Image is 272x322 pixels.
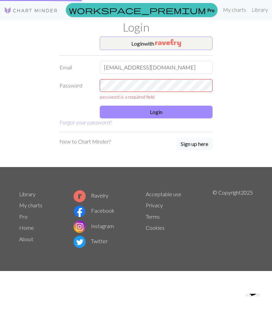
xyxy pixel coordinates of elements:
iframe: chat widget [243,294,265,315]
a: Sign up here [176,138,213,151]
button: Loginwith [100,37,213,50]
a: About [19,236,33,242]
a: Library [249,3,271,16]
a: Facebook [74,207,115,214]
a: Acceptable use [146,191,181,197]
button: Login [100,106,213,118]
a: Twitter [74,238,108,244]
img: Logo [4,6,58,14]
img: Twitter logo [74,236,86,248]
div: password is a required field [100,93,213,100]
a: Instagram [74,223,114,229]
a: Terms [146,213,160,220]
h1: Login [15,20,257,34]
img: Instagram logo [74,221,86,233]
img: Facebook logo [74,205,86,217]
a: Privacy [146,202,163,208]
img: Ravelry logo [74,190,86,202]
a: Ravelry [74,192,108,199]
a: My charts [19,202,42,208]
a: Pro [19,213,28,220]
a: Forgot your password? [59,119,112,125]
a: Cookies [146,224,165,231]
a: Pro [66,3,218,17]
label: Password [55,79,96,100]
p: © Copyright 2025 [213,189,253,250]
p: New to Chart Minder? [59,138,111,146]
img: Ravelry [155,39,181,47]
a: My charts [220,3,249,16]
label: Email [55,61,96,74]
button: Sign up here [176,138,213,150]
a: Home [19,224,34,231]
span: workspace_premium [69,5,206,15]
a: Library [19,191,36,197]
